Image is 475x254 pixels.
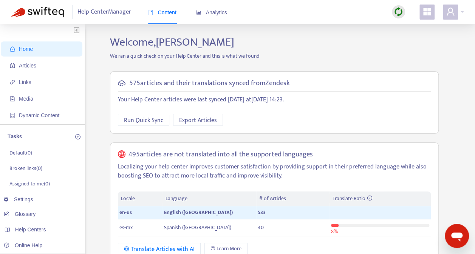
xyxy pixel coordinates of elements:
[15,226,46,233] span: Help Centers
[10,80,15,85] span: link
[446,7,455,16] span: user
[8,132,22,141] p: Tasks
[258,223,264,232] span: 40
[196,10,201,15] span: area-chart
[10,96,15,101] span: file-image
[10,113,15,118] span: container
[162,191,256,206] th: Language
[148,10,153,15] span: book
[445,224,469,248] iframe: Button to launch messaging window
[164,208,233,217] span: English ([GEOGRAPHIC_DATA])
[4,242,42,248] a: Online Help
[196,9,227,15] span: Analytics
[19,63,36,69] span: Articles
[119,223,133,232] span: es-mx
[9,164,42,172] p: Broken links ( 0 )
[19,112,59,118] span: Dynamic Content
[256,191,329,206] th: # of Articles
[258,208,266,217] span: 533
[110,33,234,52] span: Welcome, [PERSON_NAME]
[217,245,241,253] span: Learn More
[119,208,132,217] span: en-us
[118,95,431,104] p: Your Help Center articles were last synced [DATE] at [DATE] 14:23 .
[77,5,131,19] span: Help Center Manager
[128,150,313,159] h5: 495 articles are not translated into all the supported languages
[4,211,36,217] a: Glossary
[118,150,125,159] span: global
[118,80,125,87] span: cloud-sync
[129,79,290,88] h5: 575 articles and their translations synced from Zendesk
[394,7,403,17] img: sync.dc5367851b00ba804db3.png
[179,116,217,125] span: Export Articles
[333,194,428,203] div: Translate Ratio
[118,114,169,126] button: Run Quick Sync
[148,9,176,15] span: Content
[10,46,15,52] span: home
[11,7,64,17] img: Swifteq
[173,114,223,126] button: Export Articles
[124,245,195,254] div: Translate Articles with AI
[9,149,32,157] p: Default ( 0 )
[19,96,33,102] span: Media
[118,191,162,206] th: Locale
[19,79,31,85] span: Links
[124,116,163,125] span: Run Quick Sync
[331,227,338,236] span: 8 %
[164,223,231,232] span: Spanish ([GEOGRAPHIC_DATA])
[19,46,33,52] span: Home
[75,134,80,139] span: plus-circle
[9,180,50,188] p: Assigned to me ( 0 )
[422,7,432,16] span: appstore
[10,63,15,68] span: account-book
[104,52,444,60] p: We ran a quick check on your Help Center and this is what we found
[118,162,431,181] p: Localizing your help center improves customer satisfaction by providing support in their preferre...
[4,196,33,202] a: Settings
